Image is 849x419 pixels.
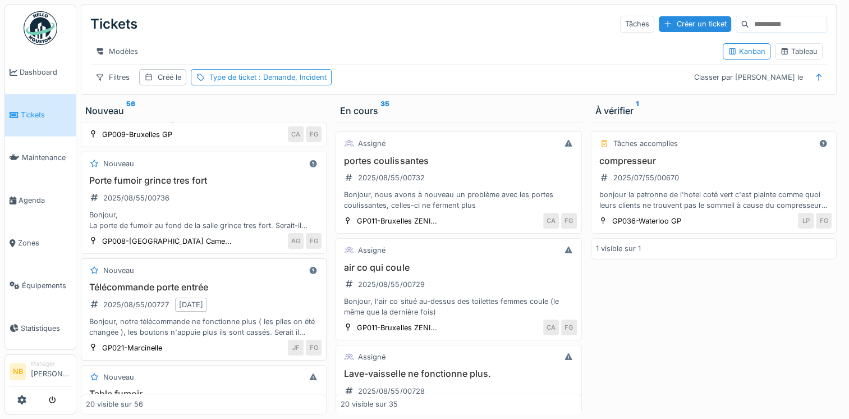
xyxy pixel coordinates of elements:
div: Bonjour, La porte de fumoir au fond de la salle grince tres fort. Serait-il possible d'envoyer qq... [86,210,322,231]
sup: 1 [636,104,639,117]
a: Statistiques [5,307,76,349]
span: Dashboard [20,67,71,78]
div: FG [306,233,322,249]
div: Modèles [90,43,143,60]
div: GP009-Bruxelles GP [102,129,172,140]
h3: Télécommande porte entrée [86,282,322,293]
h3: Table fumoir [86,389,322,399]
li: [PERSON_NAME] [31,359,71,384]
a: Agenda [5,179,76,222]
div: FG [816,213,832,229]
sup: 56 [126,104,135,117]
div: 2025/08/55/00732 [358,172,424,183]
div: Manager [31,359,71,368]
div: Filtres [90,69,135,85]
div: Tâches accomplies [613,138,678,149]
span: Maintenance [22,152,71,163]
div: CA [543,320,559,335]
h3: air co qui coule [341,262,576,273]
div: Type de ticket [209,72,327,83]
div: 1 visible sur 1 [596,243,641,254]
div: bonjour la patronne de l'hotel coté vert c'est plainte comme quoi leurs clients ne trouvent pas l... [596,189,832,211]
span: Tickets [21,110,71,120]
h3: portes coulissantes [341,156,576,166]
div: 20 visible sur 56 [86,399,143,409]
a: Tickets [5,94,76,136]
a: Maintenance [5,136,76,179]
div: FG [306,340,322,356]
div: Nouveau [103,372,134,382]
div: Nouveau [103,158,134,169]
div: Tickets [90,10,137,39]
div: 20 visible sur 35 [341,399,398,409]
span: Équipements [22,280,71,291]
span: Zones [18,238,71,248]
div: GP008-[GEOGRAPHIC_DATA] Came... [102,236,232,247]
div: En cours [340,104,577,117]
h3: Porte fumoir grince tres fort [86,175,322,186]
div: AG [288,233,304,249]
sup: 35 [380,104,389,117]
div: CA [288,126,304,142]
li: NB [10,363,26,380]
div: 2025/08/55/00727 [103,299,169,310]
a: Zones [5,222,76,265]
span: : Demande, Incident [256,73,327,81]
div: 2025/08/55/00736 [103,193,169,203]
span: Statistiques [21,323,71,334]
div: Bonjour, nous avons à nouveau un problème avec les portes coulissantes, celles-ci ne ferment plus [341,189,576,211]
div: Assigné [358,245,386,256]
img: Badge_color-CXgf-gQk.svg [24,11,57,45]
div: Classer par [PERSON_NAME] le [689,69,808,85]
div: FG [561,213,577,229]
div: FG [561,320,577,335]
span: Agenda [19,195,71,206]
div: FG [306,126,322,142]
div: 2025/08/55/00728 [358,386,424,397]
div: CA [543,213,559,229]
div: Bonjour, notre télécommande ne fonctionne plus ( les piles on été changée ), les boutons n'appuie... [86,316,322,338]
div: Nouveau [103,265,134,276]
div: GP036-Waterloo GP [612,216,681,226]
div: Créé le [158,72,181,83]
div: Tableau [780,46,818,57]
div: Assigné [358,138,386,149]
div: GP011-Bruxelles ZENI... [357,216,437,226]
a: NB Manager[PERSON_NAME] [10,359,71,386]
div: Kanban [728,46,765,57]
div: Tâches [620,16,654,32]
div: À vérifier [595,104,832,117]
div: Créer un ticket [659,16,731,31]
div: Assigné [358,352,386,362]
div: 2025/08/55/00729 [358,279,424,290]
a: Dashboard [5,51,76,94]
div: [DATE] [179,299,203,310]
div: LP [798,213,814,229]
h3: Lave-vaisselle ne fonctionne plus. [341,368,576,379]
div: 2025/07/55/00670 [613,172,679,183]
h3: compresseur [596,156,832,166]
div: GP011-Bruxelles ZENI... [357,322,437,333]
div: JF [288,340,304,356]
div: GP021-Marcinelle [102,343,162,353]
div: Bonjour, l'air co situé au-dessus des toilettes femmes coule (le même que la dernière fois) [341,296,576,317]
a: Équipements [5,264,76,307]
div: Nouveau [85,104,322,117]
